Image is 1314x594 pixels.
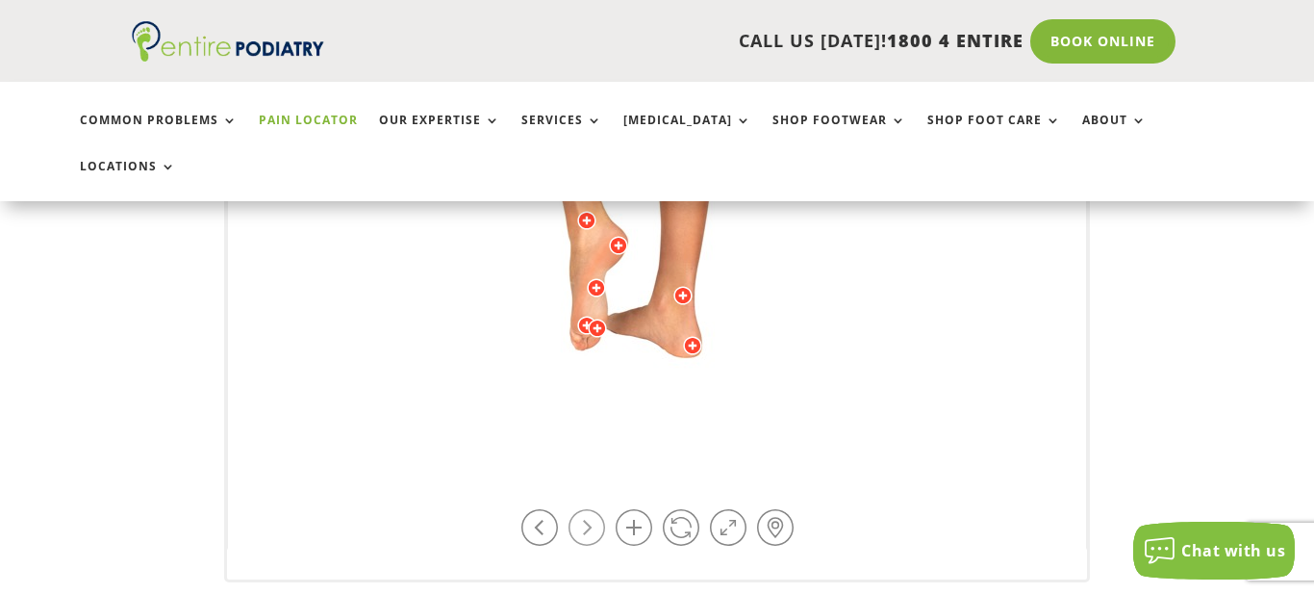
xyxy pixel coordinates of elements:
a: Our Expertise [379,114,500,155]
a: Full Screen on / off [710,509,746,546]
a: Shop Foot Care [927,114,1061,155]
a: Zoom in / out [616,509,652,546]
a: Book Online [1030,19,1175,64]
span: 1800 4 ENTIRE [887,29,1023,52]
a: About [1082,114,1147,155]
a: Rotate right [569,509,605,546]
a: Locations [80,160,176,201]
a: Hot-spots on / off [757,509,794,546]
p: CALL US [DATE]! [370,29,1023,54]
a: Pain Locator [259,114,358,155]
img: logo (1) [132,21,324,62]
a: Rotate left [521,509,558,546]
a: Common Problems [80,114,238,155]
button: Chat with us [1133,522,1295,580]
a: Services [521,114,602,155]
a: [MEDICAL_DATA] [623,114,751,155]
a: Shop Footwear [772,114,906,155]
a: Entire Podiatry [132,46,324,65]
a: Play / Stop [663,509,699,546]
span: Chat with us [1181,540,1285,561]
